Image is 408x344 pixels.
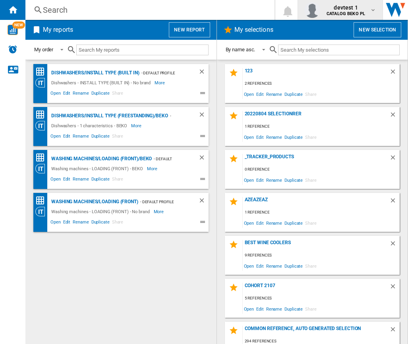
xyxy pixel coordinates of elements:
div: Common reference, auto generated selection [243,326,390,336]
div: 5 references [243,293,400,303]
span: More [131,121,143,130]
button: New report [169,22,210,37]
span: Share [111,132,125,142]
span: More [154,207,165,216]
img: wise-card.svg [8,25,18,35]
div: 123 [243,68,390,79]
span: Duplicate [90,132,111,142]
span: Open [49,175,62,185]
span: Duplicate [283,89,304,99]
span: Open [243,132,255,142]
div: - Default profile (4) [152,154,182,164]
div: 1 reference [243,208,400,218]
span: Edit [255,218,265,228]
div: - Default profile (4) [139,68,182,78]
span: Duplicate [90,89,111,99]
h2: My reports [41,22,75,37]
div: Delete [389,68,400,79]
span: Share [111,175,125,185]
div: Category View [35,164,49,173]
div: Price Matrix [35,110,49,120]
div: azeazeaz [243,197,390,208]
span: NEW [12,21,25,29]
span: Edit [255,132,265,142]
div: cohort 2107 [243,283,390,293]
div: - Default profile (4) [138,197,182,207]
span: Open [243,303,255,314]
span: Rename [265,303,283,314]
span: Duplicate [283,175,304,185]
div: Washing machines - LOADING (FRONT) - No brand [49,207,154,216]
span: Rename [72,89,90,99]
span: Share [304,260,318,271]
span: Rename [72,218,90,228]
div: Washing machines/LOADING (FRONT)/BEKO [49,154,152,164]
div: Dishwashers/INSTALL TYPE (BUILT IN) [49,68,139,78]
span: Open [49,89,62,99]
span: Duplicate [90,175,111,185]
div: 1 reference [243,122,400,132]
span: Edit [62,218,72,228]
span: Open [49,218,62,228]
div: Delete [389,111,400,122]
span: More [147,164,159,173]
img: alerts-logo.svg [8,45,17,54]
span: Share [304,132,318,142]
span: Open [243,260,255,271]
span: Duplicate [283,260,304,271]
span: Edit [62,89,72,99]
div: By name asc. [226,47,255,52]
span: Rename [265,218,283,228]
span: Open [243,89,255,99]
div: Delete [389,240,400,251]
span: Open [243,218,255,228]
span: Share [304,218,318,228]
span: Duplicate [283,132,304,142]
h2: My selections [233,22,275,37]
div: Washing machines - LOADING (FRONT) - BEKO [49,164,147,173]
div: 0 reference [243,165,400,175]
span: Share [111,89,125,99]
div: _TRACKER_PRODUCTS [243,154,390,165]
div: Delete [389,197,400,208]
span: Rename [265,132,283,142]
div: Category View [35,78,49,87]
div: Delete [389,154,400,165]
button: New selection [354,22,401,37]
span: Rename [265,89,283,99]
span: Share [304,303,318,314]
span: Edit [255,303,265,314]
div: 9 references [243,251,400,260]
div: Delete [198,68,209,78]
div: Delete [198,197,209,207]
div: Best wine coolers [243,240,390,251]
span: Open [243,175,255,185]
span: More [155,78,166,87]
span: Share [304,175,318,185]
span: Rename [265,260,283,271]
div: Category View [35,207,49,216]
span: Open [49,132,62,142]
div: Delete [389,326,400,336]
div: Dishwashers/INSTALL TYPE (FREESTANDING)/BEKO [49,111,168,121]
div: Washing machines/LOADING (FRONT) [49,197,138,207]
span: Rename [72,175,90,185]
span: Edit [62,175,72,185]
span: Duplicate [283,303,304,314]
div: Price Matrix [35,67,49,77]
span: Share [111,218,125,228]
div: 2 references [243,79,400,89]
img: profile.jpg [304,2,320,18]
span: Share [304,89,318,99]
span: Duplicate [283,218,304,228]
span: Edit [255,175,265,185]
span: Edit [62,132,72,142]
div: Price Matrix [35,196,49,206]
span: Duplicate [90,218,111,228]
span: Edit [255,89,265,99]
div: Dishwashers - 1 characteristics - BEKO [49,121,131,130]
b: CATALOG BEKO PL [327,11,365,16]
div: Delete [198,154,209,164]
div: - Default profile (4) [168,111,182,121]
div: My order [34,47,53,52]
